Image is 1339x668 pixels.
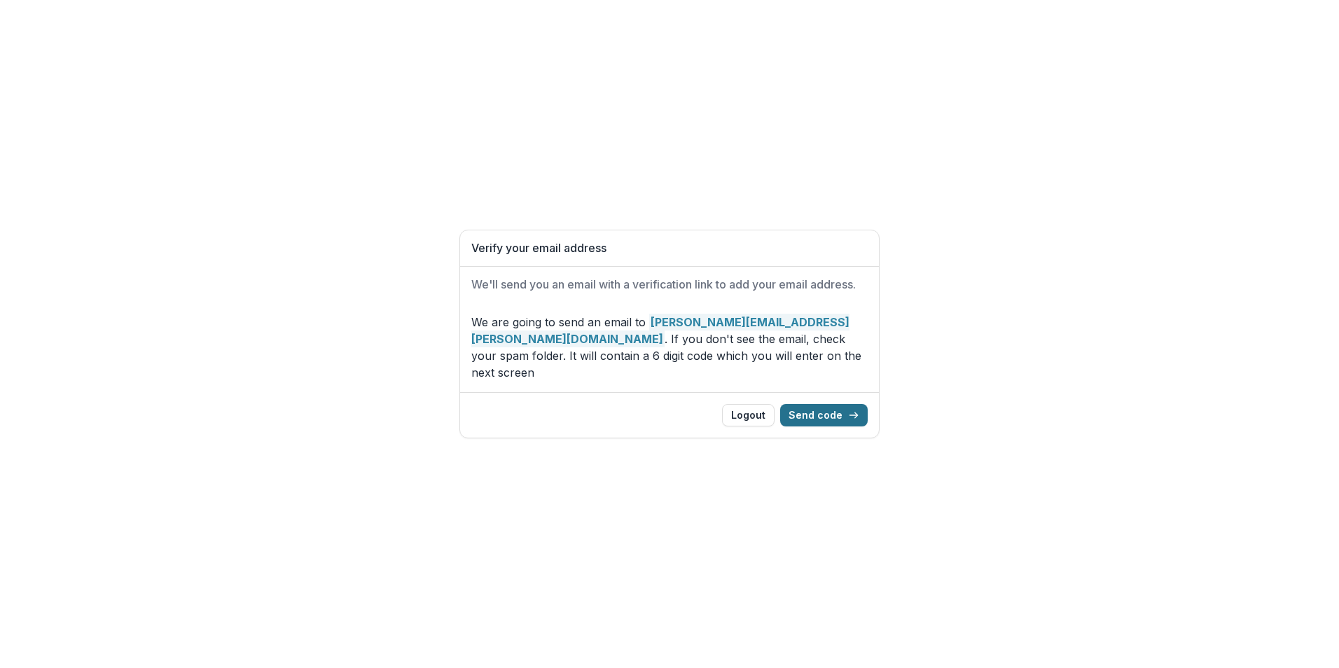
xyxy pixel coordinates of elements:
[471,278,868,291] h2: We'll send you an email with a verification link to add your email address.
[471,242,868,255] h1: Verify your email address
[780,404,868,426] button: Send code
[471,314,868,381] p: We are going to send an email to . If you don't see the email, check your spam folder. It will co...
[471,314,849,347] strong: [PERSON_NAME][EMAIL_ADDRESS][PERSON_NAME][DOMAIN_NAME]
[722,404,775,426] button: Logout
